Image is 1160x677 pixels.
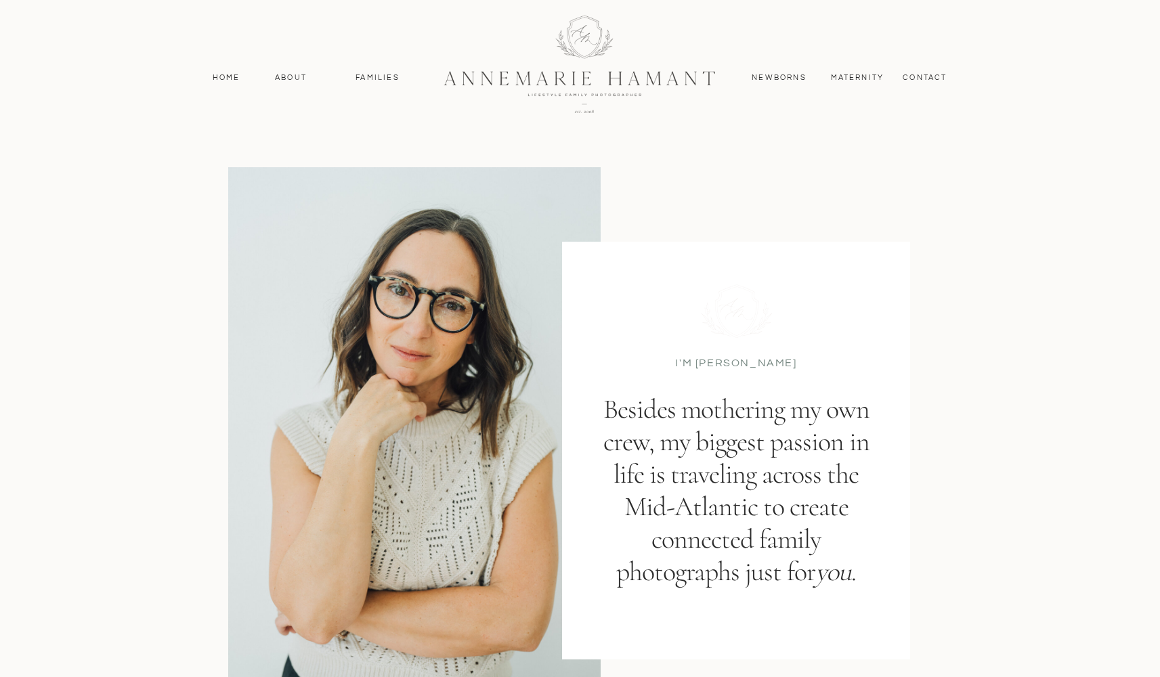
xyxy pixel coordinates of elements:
a: Newborns [747,72,812,84]
a: About [272,72,311,84]
i: you [815,555,851,588]
a: MAternity [831,72,883,84]
a: Families [347,72,408,84]
a: Home [207,72,246,84]
p: I'M [PERSON_NAME] [675,355,798,369]
a: contact [896,72,955,84]
h1: Besides mothering my own crew, my biggest passion in life is traveling across the Mid-Atlantic to... [602,393,871,659]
